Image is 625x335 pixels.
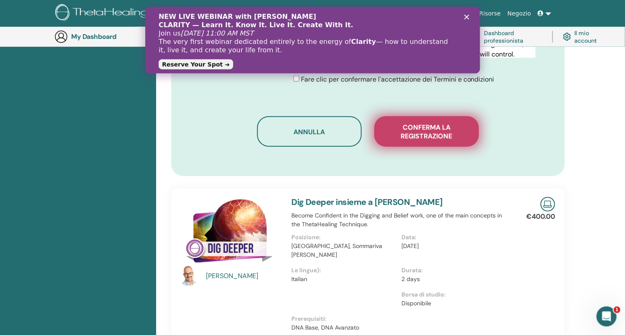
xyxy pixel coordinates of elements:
[178,197,281,269] img: Dig Deeper
[476,6,504,21] a: Risorse
[401,242,507,251] p: [DATE]
[504,6,534,21] a: Negozio
[13,53,88,63] a: Reserve Your Spot ➜
[291,233,396,242] p: Posizione:
[291,197,443,207] a: Dig Deeper insieme a [PERSON_NAME]
[291,266,396,275] p: Le lingue):
[257,116,362,147] button: Annulla
[294,128,325,136] span: Annulla
[417,6,476,21] a: Storie di successo
[526,212,555,222] p: €400.00
[206,31,231,39] b: Clarity
[145,7,480,74] iframe: Intercom live chat banner
[597,307,617,327] iframe: Intercom live chat
[291,315,512,323] p: Prerequisiti:
[401,290,507,299] p: Borsa di studio:
[316,6,370,21] a: Corsi e seminari
[291,211,512,229] p: Become Confident in the Digging and Belief work, one of the main concepts in the ThetaHealing Tec...
[401,266,507,275] p: Durata:
[71,33,155,41] h3: My Dashboard
[370,6,417,21] a: Certificazione
[206,271,283,281] a: [PERSON_NAME]
[301,75,494,84] span: Fare clic per confermare l'accettazione dei Termini e condizioni
[540,197,555,212] img: Live Online Seminar
[178,266,198,286] img: default.jpg
[291,323,512,332] p: DNA Base, DNA Avanzato
[374,116,479,147] button: Conferma la registrazione
[385,123,468,141] span: Conferma la registrazione
[563,28,606,46] a: Il mio account
[55,4,155,23] img: logo.png
[401,299,507,308] p: Disponibile
[303,6,316,21] a: Di
[614,307,620,313] span: 1
[472,28,542,46] a: Dashboard professionista
[319,8,327,13] div: Chiudi
[291,242,396,259] p: [GEOGRAPHIC_DATA], Sommariva [PERSON_NAME]
[563,31,571,43] img: cog.svg
[54,30,68,43] img: generic-user-icon.jpg
[401,233,507,242] p: Data:
[291,275,396,284] p: Italian
[401,275,507,284] p: 2 days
